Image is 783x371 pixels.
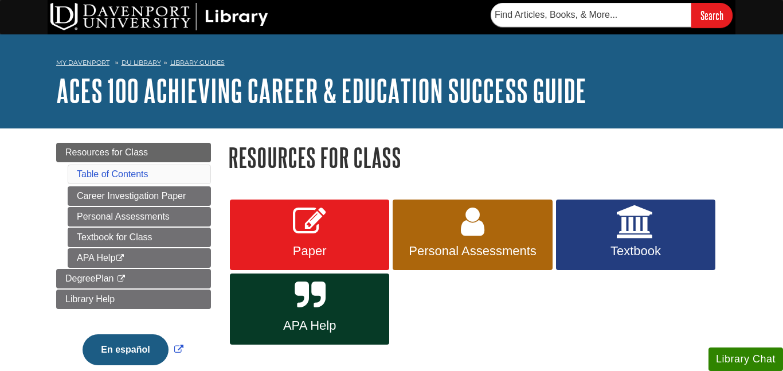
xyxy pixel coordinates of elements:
a: Textbook [556,200,715,271]
h1: Resources for Class [228,143,727,172]
a: Table of Contents [77,169,148,179]
button: Library Chat [708,347,783,371]
a: Resources for Class [56,143,211,162]
span: Personal Assessments [401,244,543,259]
a: DegreePlan [56,269,211,288]
a: My Davenport [56,58,109,68]
nav: breadcrumb [56,55,727,73]
a: APA Help [68,248,211,268]
img: DU Library [50,3,268,30]
a: ACES 100 Achieving Career & Education Success Guide [56,73,586,108]
form: Searches DU Library's articles, books, and more [491,3,733,28]
a: DU Library [122,58,161,67]
i: This link opens in a new window [115,255,125,262]
a: Personal Assessments [68,207,211,226]
a: Paper [230,200,389,271]
input: Find Articles, Books, & More... [491,3,691,27]
span: Library Help [65,294,115,304]
button: En español [83,334,168,365]
span: Paper [238,244,381,259]
span: Resources for Class [65,147,148,157]
a: APA Help [230,274,389,345]
a: Career Investigation Paper [68,186,211,206]
a: Personal Assessments [393,200,552,271]
span: APA Help [238,318,381,333]
a: Link opens in new window [80,345,186,354]
a: Library Help [56,290,211,309]
a: Library Guides [170,58,225,67]
i: This link opens in a new window [116,275,126,283]
a: Textbook for Class [68,228,211,247]
input: Search [691,3,733,28]
span: Textbook [565,244,707,259]
span: DegreePlan [65,274,114,283]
